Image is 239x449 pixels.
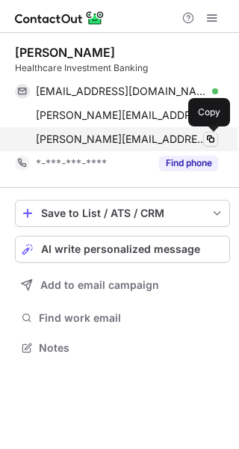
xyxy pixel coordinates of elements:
[159,156,218,171] button: Reveal Button
[15,61,230,75] div: Healthcare Investment Banking
[39,341,224,355] span: Notes
[36,109,207,122] span: [PERSON_NAME][EMAIL_ADDRESS][PERSON_NAME][DOMAIN_NAME]
[39,311,224,325] span: Find work email
[36,132,207,146] span: [PERSON_NAME][EMAIL_ADDRESS][PERSON_NAME][DOMAIN_NAME]
[15,337,230,358] button: Notes
[15,9,105,27] img: ContactOut v5.3.10
[36,85,207,98] span: [EMAIL_ADDRESS][DOMAIN_NAME]
[15,272,230,299] button: Add to email campaign
[15,45,115,60] div: [PERSON_NAME]
[15,236,230,263] button: AI write personalized message
[41,207,204,219] div: Save to List / ATS / CRM
[15,308,230,329] button: Find work email
[41,243,200,255] span: AI write personalized message
[15,200,230,227] button: save-profile-one-click
[40,279,159,291] span: Add to email campaign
